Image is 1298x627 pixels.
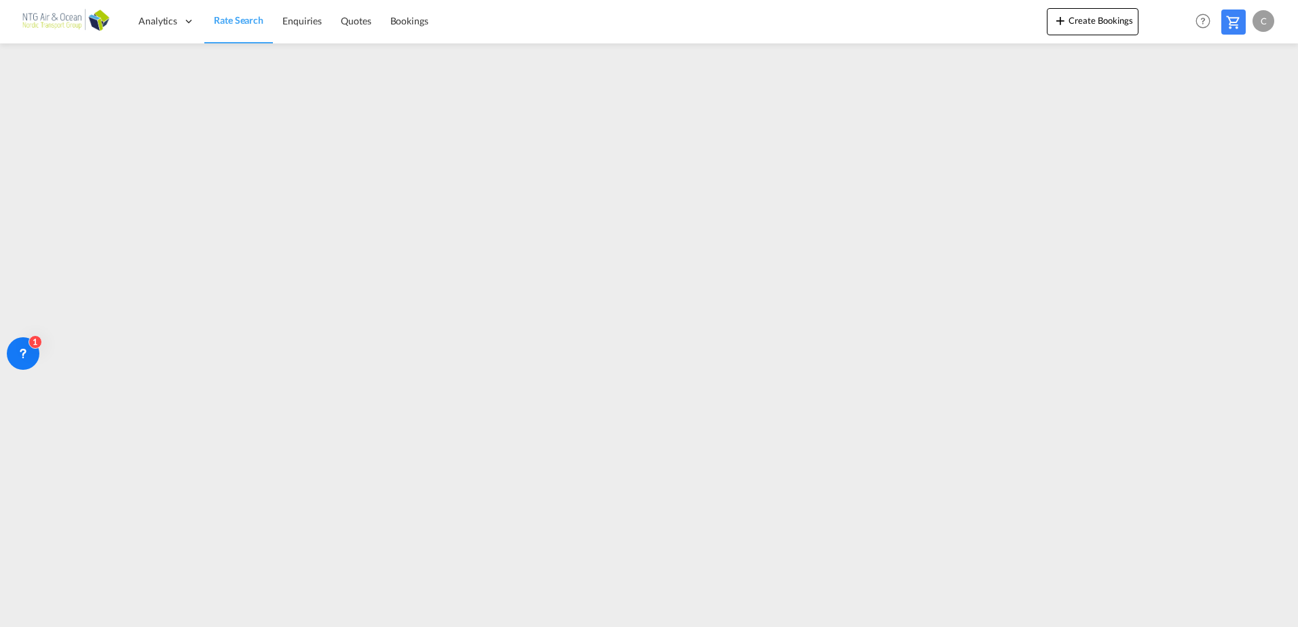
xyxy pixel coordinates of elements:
span: Bookings [390,15,428,26]
md-icon: icon-plus 400-fg [1052,12,1069,28]
span: Rate Search [214,14,263,26]
img: b56e2f00b01711ecb5ec2b6763d4c6fb.png [20,6,112,37]
span: Quotes [341,15,371,26]
button: icon-plus 400-fgCreate Bookings [1047,8,1138,35]
div: C [1253,10,1274,32]
span: Help [1191,9,1214,33]
span: Enquiries [282,15,322,26]
div: Help [1191,9,1221,34]
span: Analytics [138,14,177,28]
